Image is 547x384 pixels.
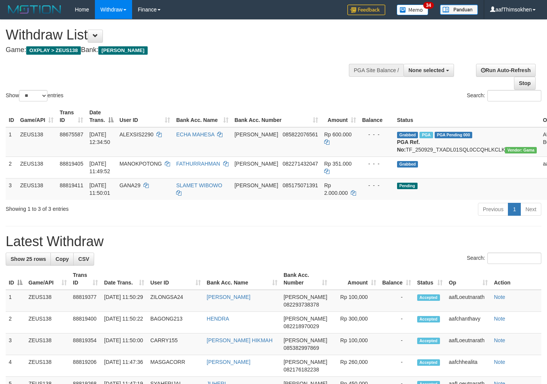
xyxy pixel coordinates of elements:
div: - - - [362,131,391,138]
span: Rp 600.000 [324,131,352,137]
td: [DATE] 11:50:00 [101,333,147,355]
td: ZEUS138 [17,178,57,200]
label: Search: [467,90,541,101]
span: ALEXSIS2290 [120,131,154,137]
th: Bank Acc. Number: activate to sort column ascending [232,106,321,127]
span: None selected [408,67,445,73]
td: ZEUS138 [25,355,70,377]
td: [DATE] 11:50:22 [101,312,147,333]
span: Accepted [417,294,440,301]
span: Accepted [417,338,440,344]
a: [PERSON_NAME] [207,359,251,365]
span: Copy 085175071391 to clipboard [282,182,318,188]
input: Search: [487,253,541,264]
img: Button%20Memo.svg [397,5,429,15]
select: Showentries [19,90,47,101]
span: PGA Pending [435,132,473,138]
th: User ID: activate to sort column ascending [117,106,173,127]
span: 88819411 [60,182,83,188]
a: Next [520,203,541,216]
span: Vendor URL: https://trx31.1velocity.biz [505,147,537,153]
a: Show 25 rows [6,253,51,265]
div: - - - [362,182,391,189]
span: [DATE] 11:49:52 [89,161,110,174]
span: [PERSON_NAME] [98,46,147,55]
span: Copy 082271432047 to clipboard [282,161,318,167]
span: [PERSON_NAME] [284,337,327,343]
span: Copy [55,256,69,262]
span: [PERSON_NAME] [284,316,327,322]
td: Rp 100,000 [330,333,379,355]
span: Accepted [417,359,440,366]
a: Previous [478,203,508,216]
a: Stop [514,77,536,90]
td: - [379,312,414,333]
th: Action [491,268,541,290]
span: Grabbed [397,132,418,138]
span: Rp 351.000 [324,161,352,167]
th: Amount: activate to sort column ascending [330,268,379,290]
th: Op: activate to sort column ascending [446,268,491,290]
td: aafLoeutnarath [446,290,491,312]
th: Game/API: activate to sort column ascending [17,106,57,127]
td: aafchanthavy [446,312,491,333]
td: ZILONGSA24 [147,290,204,312]
td: ZEUS138 [25,333,70,355]
th: Bank Acc. Name: activate to sort column ascending [204,268,281,290]
a: CSV [73,253,94,265]
span: GANA29 [120,182,140,188]
td: [DATE] 11:50:29 [101,290,147,312]
a: Copy [50,253,74,265]
a: [PERSON_NAME] [207,294,251,300]
span: [PERSON_NAME] [284,359,327,365]
span: CSV [78,256,89,262]
span: 34 [423,2,434,9]
th: ID [6,106,17,127]
img: panduan.png [440,5,478,15]
a: Note [494,337,505,343]
span: [PERSON_NAME] [284,294,327,300]
div: - - - [362,160,391,168]
td: 88819206 [70,355,101,377]
td: Rp 260,000 [330,355,379,377]
span: [PERSON_NAME] [235,161,278,167]
td: 2 [6,312,25,333]
label: Search: [467,253,541,264]
span: 88819405 [60,161,83,167]
span: Copy 082218970029 to clipboard [284,323,319,329]
a: Note [494,316,505,322]
td: 1 [6,127,17,157]
td: - [379,290,414,312]
th: Status: activate to sort column ascending [414,268,446,290]
img: MOTION_logo.png [6,4,63,15]
td: 88819400 [70,312,101,333]
td: Rp 100,000 [330,290,379,312]
h1: Withdraw List [6,27,357,43]
a: ECHA MAHESA [176,131,214,137]
th: Trans ID: activate to sort column ascending [70,268,101,290]
a: Note [494,294,505,300]
th: Trans ID: activate to sort column ascending [57,106,86,127]
th: Bank Acc. Number: activate to sort column ascending [281,268,330,290]
b: PGA Ref. No: [397,139,420,153]
span: MANOKPOTONG [120,161,162,167]
a: 1 [508,203,521,216]
span: Copy 082176182238 to clipboard [284,367,319,373]
td: ZEUS138 [25,290,70,312]
td: aafLoeutnarath [446,333,491,355]
td: 2 [6,156,17,178]
th: Balance: activate to sort column ascending [379,268,414,290]
td: ZEUS138 [17,156,57,178]
span: Rp 2.000.000 [324,182,348,196]
h1: Latest Withdraw [6,234,541,249]
th: Status [394,106,540,127]
span: Copy 082293738378 to clipboard [284,302,319,308]
td: 3 [6,178,17,200]
td: 88819377 [70,290,101,312]
td: - [379,355,414,377]
div: Showing 1 to 3 of 3 entries [6,202,222,213]
th: Bank Acc. Name: activate to sort column ascending [173,106,231,127]
td: [DATE] 11:47:36 [101,355,147,377]
th: ID: activate to sort column descending [6,268,25,290]
h4: Game: Bank: [6,46,357,54]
